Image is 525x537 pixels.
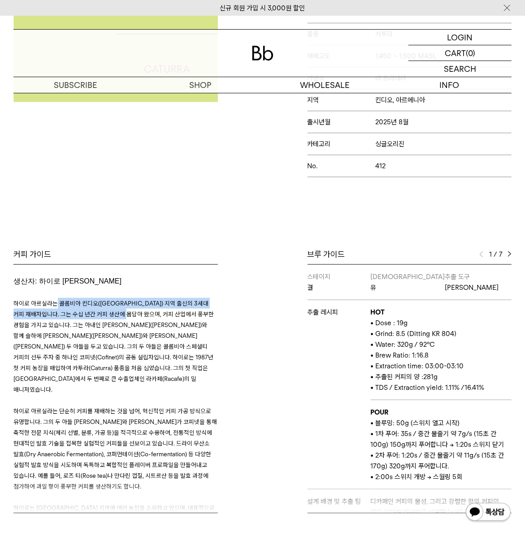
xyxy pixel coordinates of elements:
span: 하이로 아르실라는 단순히 커피를 재배하는 것을 넘어, 혁신적인 커피 가공 방식으로 유명합니다. 그의 두 아들 [PERSON_NAME]와 [PERSON_NAME]가 코피넷을 통... [13,407,217,490]
span: 1 [488,249,492,260]
span: 하이로 아르실라는 콜롬비아 킨디오([GEOGRAPHIC_DATA]) 지역 출신의 3세대 커피 재배자입니다. 그는 수십 년간 커피 생산에 몸담아 왔으며, 커피 산업에서 풍부한 ... [13,300,214,393]
a: SHOP [138,77,263,93]
p: INFO [387,77,512,93]
b: POUR [371,408,389,416]
span: • 2:00s 스위치 개방 → 스월링 5회 [371,473,463,481]
span: • Grind: 8.5 (Ditting KR 804) [371,330,457,338]
span: • 추출된 커피의 양 :281g [371,373,438,381]
span: No. [308,162,376,170]
span: • Extraction time: 03:00-03:10 [371,362,464,370]
span: 7 [499,249,503,260]
a: CART (0) [408,45,512,61]
p: 결 [308,282,371,293]
span: • TDS / Extraction yield: 1.11% /16.41% [371,384,485,392]
div: 브루 가이드 [308,249,512,260]
span: 싱글오리진 [375,140,404,148]
span: 412 [375,162,386,170]
p: LOGIN [447,30,473,45]
p: [PERSON_NAME] [445,282,512,293]
span: • 1차 푸어: 35s / 중간 물줄기 약 7g/s (15초 간 100g) 150g까지 푸어합니다 → 1:20s 스위치 닫기 [371,430,504,449]
p: (0) [466,45,475,61]
span: 출시년월 [308,118,376,126]
span: 생산자: 하이로 [PERSON_NAME] [13,277,121,285]
a: LOGIN [408,30,512,45]
p: 추출 레시피 [308,307,371,318]
p: SEARCH [444,61,476,77]
span: [DEMOGRAPHIC_DATA] [371,273,445,281]
img: 로고 [252,46,273,61]
p: 유 [371,282,445,293]
span: 카테고리 [308,140,376,148]
span: 2025년 8월 [375,118,408,126]
span: 킨디오, 아르메니아 [375,96,425,104]
div: 커피 가이드 [13,249,218,260]
span: 추출 도구 [445,273,470,281]
p: CART [445,45,466,61]
span: • 2차 푸어: 1:20s / 중간 물줄기 약 11g/s (15초 간 170g) 320g까지 푸어합니다. [371,451,504,470]
b: HOT [371,308,385,316]
span: / [494,249,497,260]
span: 지역 [308,96,376,104]
span: 스테이지 [308,273,331,281]
img: 카카오톡 채널 1:1 채팅 버튼 [465,502,512,524]
a: SUBSCRIBE [13,77,138,93]
span: • Brew Ratio: 1:16.8 [371,351,429,359]
a: 신규 회원 가입 시 3,000원 할인 [220,4,305,12]
span: • Dose : 19g [371,319,408,327]
span: • 블루밍: 50g (스위치 열고 시작) [371,419,460,427]
p: WHOLESALE [263,77,387,93]
span: • Water: 320g / 92°C [371,341,435,349]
